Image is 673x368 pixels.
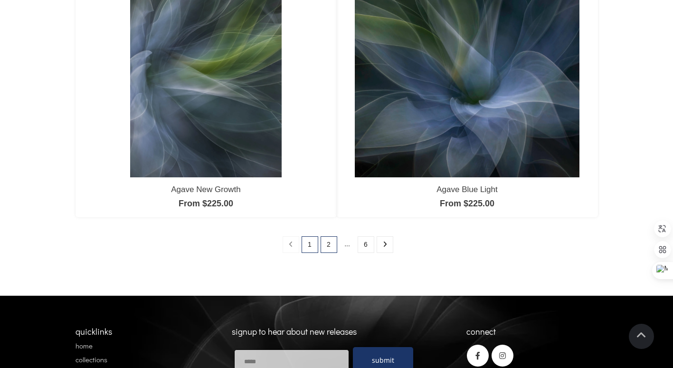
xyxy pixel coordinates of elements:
[340,236,355,252] a: ...
[76,326,112,337] span: quicklinks
[76,341,93,350] a: home
[629,324,654,349] a: Scroll To Top
[179,199,233,208] a: From $225.00
[440,199,494,208] a: From $225.00
[232,326,357,337] span: signup to hear about new releases
[171,185,240,194] a: Agave New Growth
[358,236,374,253] a: 6
[302,236,318,253] a: 1
[76,355,107,364] a: collections
[436,185,498,194] a: Agave Blue Light
[466,326,496,337] span: connect
[321,236,337,253] a: 2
